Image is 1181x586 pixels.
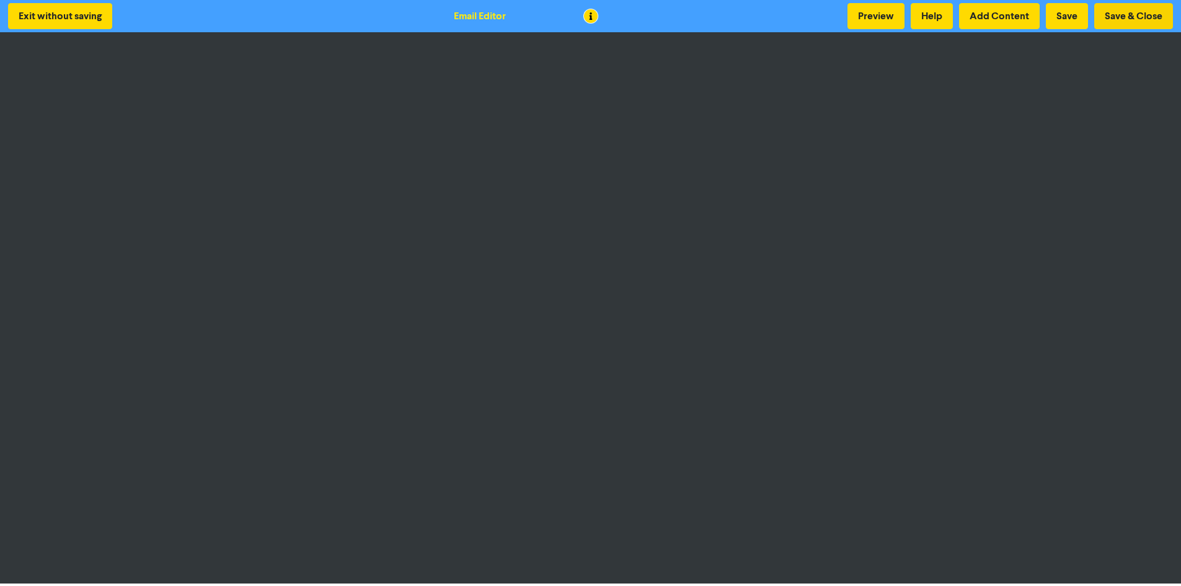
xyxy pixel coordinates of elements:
[959,3,1040,29] button: Add Content
[1046,3,1088,29] button: Save
[1094,3,1173,29] button: Save & Close
[847,3,905,29] button: Preview
[911,3,953,29] button: Help
[454,9,506,24] div: Email Editor
[8,3,112,29] button: Exit without saving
